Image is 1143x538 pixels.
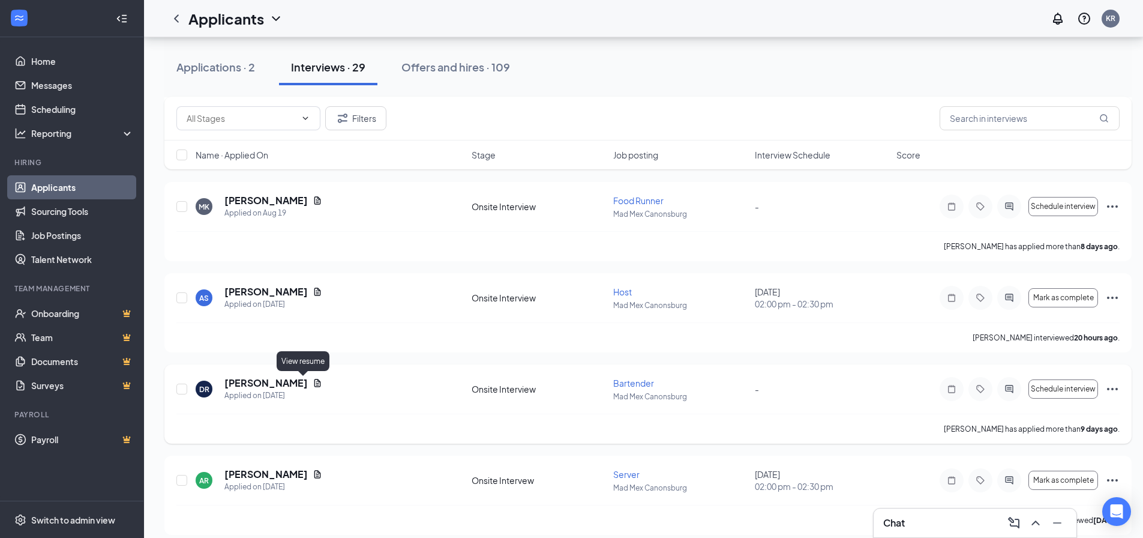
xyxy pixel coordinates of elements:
span: Score [896,149,920,161]
a: OnboardingCrown [31,301,134,325]
a: Job Postings [31,223,134,247]
svg: ChevronLeft [169,11,184,26]
svg: ActiveChat [1002,476,1016,485]
div: Offers and hires · 109 [401,59,510,74]
h5: [PERSON_NAME] [224,468,308,481]
div: AR [199,476,209,486]
svg: ChevronDown [269,11,283,26]
svg: Note [944,293,959,303]
span: Schedule interview [1031,202,1096,211]
div: Team Management [14,283,131,294]
svg: Ellipses [1105,382,1120,396]
svg: ActiveChat [1002,384,1016,394]
div: KR [1106,13,1115,23]
svg: Tag [973,476,988,485]
span: Interview Schedule [755,149,830,161]
h5: [PERSON_NAME] [224,285,308,298]
div: Applied on [DATE] [224,298,322,310]
div: Onsite Interview [472,201,606,213]
span: 02:00 pm - 02:30 pm [755,298,889,310]
div: Hiring [14,157,131,168]
div: AS [199,293,209,303]
div: [DATE] [755,286,889,310]
svg: Document [313,470,322,479]
p: Mad Mex Canonsburg [613,391,748,402]
div: Onsite Interview [472,383,606,395]
a: SurveysCrown [31,373,134,397]
svg: MagnifyingGlass [1099,113,1109,123]
span: 02:00 pm - 02:30 pm [755,480,889,492]
svg: Note [944,384,959,394]
div: Onsite Intervew [472,474,606,486]
svg: QuestionInfo [1077,11,1091,26]
svg: ChevronUp [1028,516,1043,530]
span: Stage [472,149,496,161]
p: Mad Mex Canonsburg [613,300,748,310]
svg: ActiveChat [1002,202,1016,211]
svg: Tag [973,202,988,211]
button: ChevronUp [1026,513,1045,533]
b: [DATE] [1093,516,1118,525]
svg: Tag [973,293,988,303]
svg: Filter [335,111,350,125]
svg: Collapse [116,13,128,25]
svg: ChevronDown [301,113,310,123]
div: Reporting [31,127,134,139]
span: Mark as complete [1033,476,1094,485]
svg: Note [944,476,959,485]
a: Applicants [31,175,134,199]
svg: Analysis [14,127,26,139]
button: Mark as complete [1028,288,1098,307]
b: 9 days ago [1081,425,1118,434]
b: 8 days ago [1081,242,1118,251]
svg: Ellipses [1105,291,1120,305]
h1: Applicants [188,8,264,29]
div: Open Intercom Messenger [1102,497,1131,526]
span: - [755,384,759,394]
a: Talent Network [31,247,134,271]
a: Home [31,49,134,73]
button: Minimize [1048,513,1067,533]
input: Search in interviews [940,106,1120,130]
div: Applications · 2 [176,59,255,74]
input: All Stages [187,112,296,125]
div: MK [199,202,209,212]
button: Schedule interview [1028,197,1098,216]
svg: Tag [973,384,988,394]
svg: Document [313,196,322,205]
svg: Document [313,378,322,388]
p: [PERSON_NAME] has applied more than . [944,241,1120,252]
a: DocumentsCrown [31,349,134,373]
p: [PERSON_NAME] has applied more than . [944,424,1120,434]
div: View resume [277,351,329,371]
svg: Note [944,202,959,211]
div: Applied on Aug 19 [224,207,322,219]
div: DR [199,384,209,394]
div: Applied on [DATE] [224,481,322,493]
span: Job posting [613,149,658,161]
div: [DATE] [755,468,889,492]
span: Food Runner [613,195,664,206]
button: Filter Filters [325,106,386,130]
div: Interviews · 29 [291,59,365,74]
a: TeamCrown [31,325,134,349]
svg: WorkstreamLogo [13,12,25,24]
p: Mad Mex Canonsburg [613,483,748,493]
button: Mark as complete [1028,471,1098,490]
div: Onsite Interview [472,292,606,304]
svg: Ellipses [1105,199,1120,214]
a: Sourcing Tools [31,199,134,223]
span: Host [613,286,632,297]
h5: [PERSON_NAME] [224,194,308,207]
span: Schedule interview [1031,385,1096,393]
svg: Document [313,287,322,297]
div: Payroll [14,410,131,420]
button: ComposeMessage [1004,513,1024,533]
span: - [755,201,759,212]
h3: Chat [883,516,905,530]
div: Switch to admin view [31,514,115,526]
h5: [PERSON_NAME] [224,376,308,390]
p: [PERSON_NAME] interviewed . [973,333,1120,343]
a: PayrollCrown [31,428,134,452]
